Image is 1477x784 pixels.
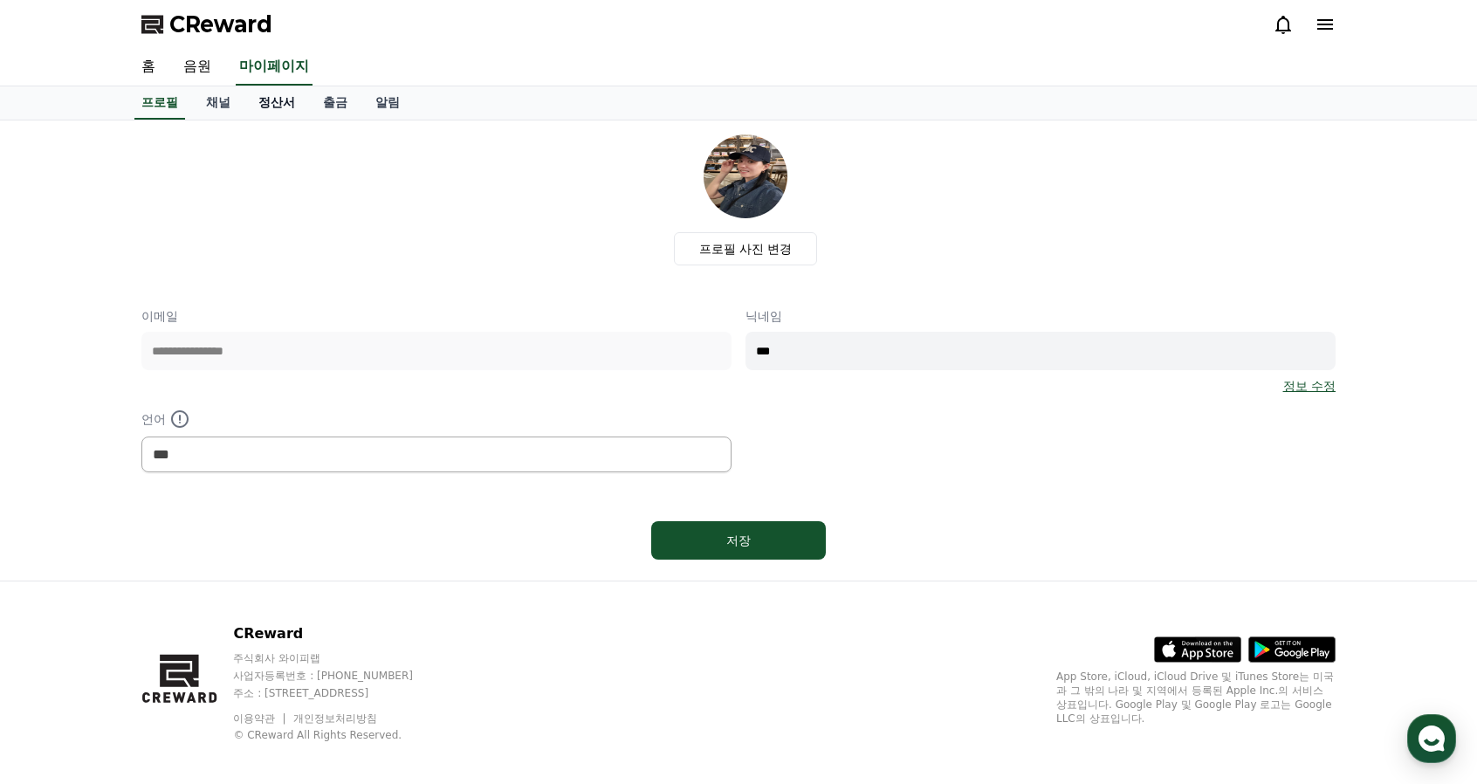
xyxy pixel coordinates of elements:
a: 알림 [361,86,414,120]
p: 주식회사 와이피랩 [233,651,446,665]
a: 채널 [192,86,244,120]
label: 프로필 사진 변경 [674,232,818,265]
a: 대화 [115,554,225,597]
p: 사업자등록번호 : [PHONE_NUMBER] [233,669,446,683]
a: 홈 [5,554,115,597]
button: 저장 [651,521,826,560]
a: 정산서 [244,86,309,120]
span: 대화 [160,581,181,595]
p: CReward [233,623,446,644]
a: 정보 수정 [1283,377,1336,395]
a: 프로필 [134,86,185,120]
p: 이메일 [141,307,732,325]
span: 홈 [55,580,65,594]
p: 닉네임 [745,307,1336,325]
p: 주소 : [STREET_ADDRESS] [233,686,446,700]
p: 언어 [141,409,732,430]
a: 홈 [127,49,169,86]
span: CReward [169,10,272,38]
p: © CReward All Rights Reserved. [233,728,446,742]
a: 마이페이지 [236,49,313,86]
a: 이용약관 [233,712,288,725]
span: 설정 [270,580,291,594]
a: 설정 [225,554,335,597]
img: profile_image [704,134,787,218]
a: 출금 [309,86,361,120]
a: 개인정보처리방침 [293,712,377,725]
div: 저장 [686,532,791,549]
a: 음원 [169,49,225,86]
a: CReward [141,10,272,38]
p: App Store, iCloud, iCloud Drive 및 iTunes Store는 미국과 그 밖의 나라 및 지역에서 등록된 Apple Inc.의 서비스 상표입니다. Goo... [1056,670,1336,726]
